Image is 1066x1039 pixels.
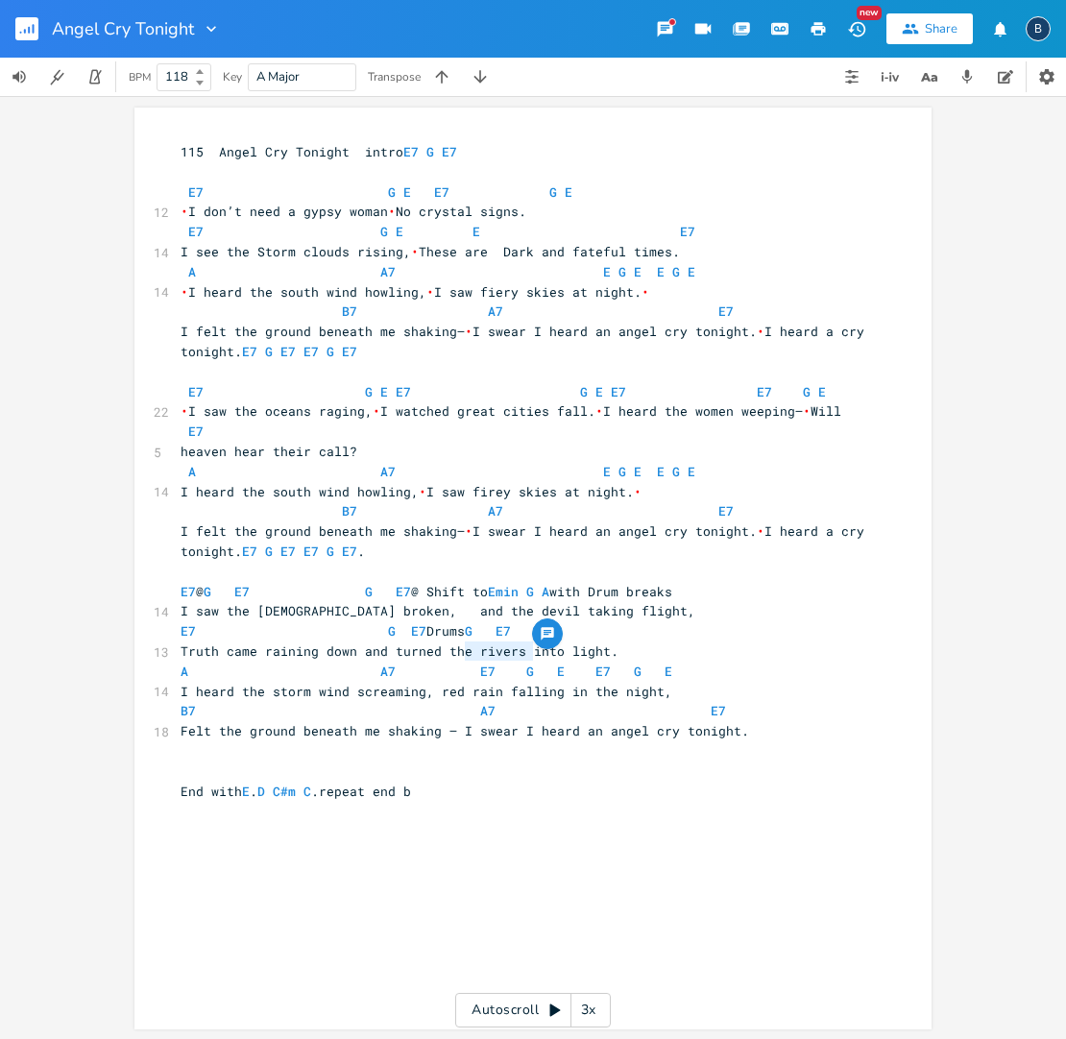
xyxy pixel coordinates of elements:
span: E [688,263,695,280]
div: Key [223,71,242,83]
span: E7 [396,583,411,600]
div: boywells [1026,16,1051,41]
span: E [603,463,611,480]
div: 3x [571,993,606,1027]
span: Angel Cry Tonight [52,20,194,37]
span: E7 [242,343,257,360]
button: Share [886,13,973,44]
span: G [327,343,334,360]
span: C [303,783,311,800]
div: Transpose [368,71,421,83]
span: heaven hear their call? [181,443,357,460]
span: E [557,663,565,680]
span: E [665,663,672,680]
span: \u2028 [642,283,649,301]
span: G [380,223,388,240]
span: E7 [595,663,611,680]
span: I heard the storm wind screaming, red rain falling in the night, [181,683,672,700]
span: E7 [480,663,496,680]
button: B [1026,7,1051,51]
span: E7 [442,143,457,160]
span: B7 [342,302,357,320]
span: E7 [188,383,204,400]
span: G [365,383,373,400]
span: I felt the ground beneath me shaking— I swear I heard an angel cry tonight. I heard a cry tonight. [181,323,872,360]
span: A7 [380,663,396,680]
span: G [618,463,626,480]
span: \u2028 [634,483,642,500]
span: A7 [380,463,396,480]
span: I saw the oceans raging, I watched great cities fall. I heard the women weeping— Will [181,402,841,420]
span: G [388,183,396,201]
span: 115 Angel Cry Tonight intro [181,143,457,160]
span: E7 [242,543,257,560]
span: A7 [488,502,503,519]
span: Truth came raining down and turned the rivers into light. [181,642,618,660]
span: G [327,543,334,560]
span: I heard the south wind howling, I saw firey skies at night. [181,483,642,500]
span: G [672,263,680,280]
span: E7 [181,583,196,600]
span: E [595,383,603,400]
span: G [634,663,642,680]
span: \u2028 [465,323,472,340]
span: E [634,263,642,280]
span: G [672,463,680,480]
span: G [265,543,273,560]
span: A [542,583,549,600]
span: I heard the south wind howling, I saw fiery skies at night. [181,283,649,301]
span: A7 [488,302,503,320]
button: New [837,12,876,46]
span: G [365,583,373,600]
span: Felt the ground beneath me shaking — I swear I heard an angel cry tonight. [181,722,749,739]
span: E7 [757,383,772,400]
span: E7 [396,383,411,400]
span: \u2028 [388,203,396,220]
span: E7 [188,223,204,240]
span: E7 [496,622,511,640]
span: E [242,783,250,800]
div: BPM [129,72,151,83]
span: E [565,183,572,201]
span: A Major [256,68,300,85]
span: A [188,263,196,280]
span: \u2028 [181,402,188,420]
span: \u2028 [465,522,472,540]
span: I see the Storm clouds rising, These are Dark and fateful times. [181,243,680,260]
span: E7 [718,302,734,320]
span: A [181,663,188,680]
span: Emin [488,583,519,600]
span: G [580,383,588,400]
span: E [818,383,826,400]
span: G [526,583,534,600]
span: I felt the ground beneath me shaking— I swear I heard an angel cry tonight. I heard a cry tonight. . [181,522,872,560]
span: E7 [680,223,695,240]
span: G [265,343,273,360]
span: E7 [403,143,419,160]
span: G [426,143,434,160]
span: \u2028 [757,323,764,340]
span: G [803,383,811,400]
span: E7 [234,583,250,600]
span: E [603,263,611,280]
span: E [688,463,695,480]
span: G [388,622,396,640]
span: E7 [280,343,296,360]
span: \u2028 [757,522,764,540]
div: Autoscroll [455,993,611,1027]
span: E7 [188,423,204,440]
span: E [657,463,665,480]
span: A7 [480,702,496,719]
span: E [472,223,480,240]
span: B7 [181,702,196,719]
span: E7 [181,622,196,640]
span: E [634,463,642,480]
span: E7 [718,502,734,519]
span: I don’t need a gypsy woman No crystal signs. [181,203,526,220]
span: E7 [611,383,626,400]
span: \u2028 [426,283,434,301]
span: E7 [434,183,449,201]
span: E7 [711,702,726,719]
span: E7 [303,543,319,560]
span: G [204,583,211,600]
